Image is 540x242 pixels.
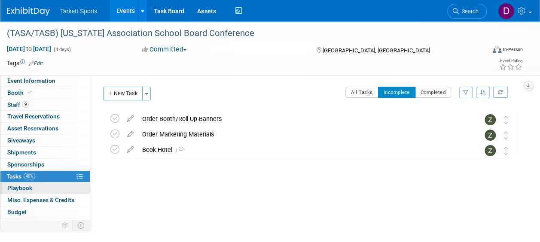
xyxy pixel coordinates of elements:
i: Move task [504,131,508,139]
span: (4 days) [53,47,71,52]
button: Committed [139,45,190,54]
span: to [25,45,33,52]
a: Giveaways [0,135,90,146]
a: Refresh [493,87,508,98]
span: Shipments [7,149,36,156]
img: Zak Sigler [485,145,496,156]
a: Booth [0,87,90,99]
div: (TASA/TASB) [US_STATE] Association School Board Conference [4,26,479,41]
a: Event Information [0,75,90,87]
a: Sponsorships [0,159,90,170]
span: Staff [7,101,29,108]
span: Travel Reservations [7,113,60,120]
a: Travel Reservations [0,111,90,122]
img: Zak Sigler [485,114,496,125]
a: Playbook [0,182,90,194]
td: Personalize Event Tab Strip [58,220,73,231]
span: Event Information [7,77,55,84]
div: Order Marketing Materials [138,127,467,142]
a: edit [123,130,138,138]
span: [GEOGRAPHIC_DATA], [GEOGRAPHIC_DATA] [323,47,430,54]
span: 40% [24,173,35,179]
span: Booth [7,89,34,96]
img: Doug Wilson [498,3,514,19]
span: Misc. Expenses & Credits [7,197,74,203]
img: Zak Sigler [485,130,496,141]
div: Event Rating [499,59,522,63]
div: Event Format [448,45,523,57]
div: Order Booth/Roll Up Banners [138,112,467,126]
button: All Tasks [345,87,378,98]
button: Completed [415,87,452,98]
i: Move task [504,147,508,155]
a: edit [123,146,138,154]
a: Budget [0,206,90,218]
span: Tasks [6,173,35,180]
a: Staff9 [0,99,90,111]
span: Playbook [7,185,32,191]
span: Giveaways [7,137,35,144]
a: edit [123,115,138,123]
span: [DATE] [DATE] [6,45,52,53]
button: Incomplete [378,87,415,98]
a: Misc. Expenses & Credits [0,194,90,206]
button: New Task [103,87,143,100]
span: 1 [172,148,183,153]
span: Search [459,8,479,15]
span: Asset Reservations [7,125,58,132]
td: Tags [6,59,43,67]
span: Tarkett Sports [60,8,97,15]
i: Move task [504,116,508,124]
a: Tasks40% [0,171,90,182]
img: Format-Inperson.png [493,46,501,53]
img: ExhibitDay [7,7,50,16]
i: Booth reservation complete [27,90,32,95]
a: Asset Reservations [0,123,90,134]
td: Toggle Event Tabs [73,220,90,231]
span: Sponsorships [7,161,44,168]
a: Shipments [0,147,90,158]
a: Search [447,4,487,19]
a: Edit [29,60,43,67]
span: Budget [7,209,27,215]
div: In-Person [503,46,523,53]
span: 9 [22,101,29,108]
div: Book Hotel [138,142,467,157]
